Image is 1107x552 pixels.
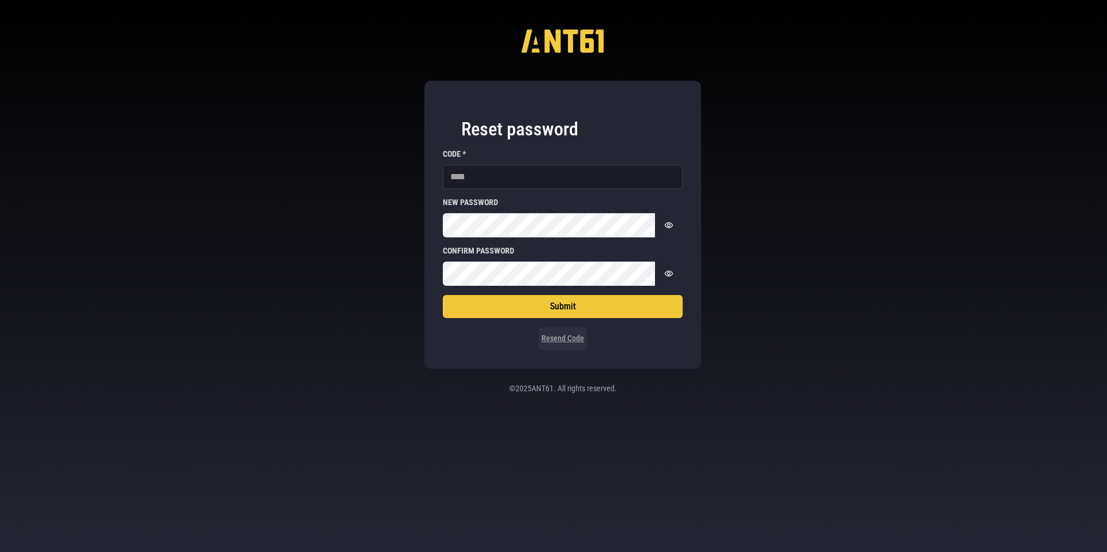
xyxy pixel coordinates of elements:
[655,262,683,286] button: Show password
[438,383,687,394] p: © 2025 ANT61. All rights reserved.
[443,295,683,318] button: Submit
[443,198,683,206] label: New Password
[461,118,664,141] h3: Reset password
[443,247,683,255] label: Confirm Password
[539,327,587,350] button: Resend Code
[443,150,683,158] label: Code *
[655,213,683,237] button: Show password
